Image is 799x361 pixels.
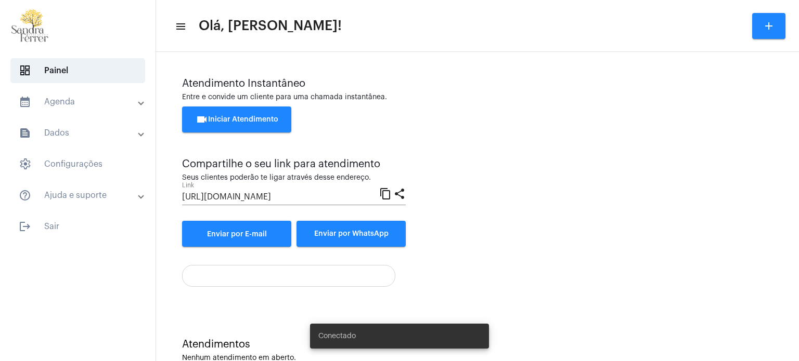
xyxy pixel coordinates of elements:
[175,20,185,33] mat-icon: sidenav icon
[10,214,145,239] span: Sair
[19,189,31,202] mat-icon: sidenav icon
[19,96,139,108] mat-panel-title: Agenda
[297,221,406,247] button: Enviar por WhatsApp
[182,78,773,89] div: Atendimento Instantâneo
[19,127,31,139] mat-icon: sidenav icon
[6,89,156,114] mat-expansion-panel-header: sidenav iconAgenda
[19,189,139,202] mat-panel-title: Ajuda e suporte
[182,339,773,350] div: Atendimentos
[6,121,156,145] mat-expansion-panel-header: sidenav iconDados
[199,18,342,34] span: Olá, [PERSON_NAME]!
[182,174,406,182] div: Seus clientes poderão te ligar através desse endereço.
[19,127,139,139] mat-panel-title: Dados
[393,187,406,199] mat-icon: share
[318,331,356,341] span: Conectado
[19,96,31,108] mat-icon: sidenav icon
[19,158,31,170] span: sidenav icon
[10,58,145,83] span: Painel
[314,230,389,237] span: Enviar por WhatsApp
[182,106,291,132] button: Iniciar Atendimento
[182,93,773,101] div: Entre e convide um cliente para uma chamada instantânea.
[10,152,145,177] span: Configurações
[763,20,775,32] mat-icon: add
[379,187,392,199] mat-icon: content_copy
[19,64,31,77] span: sidenav icon
[6,183,156,208] mat-expansion-panel-header: sidenav iconAjuda e suporte
[182,158,406,170] div: Compartilhe o seu link para atendimento
[182,221,291,247] a: Enviar por E-mail
[19,220,31,233] mat-icon: sidenav icon
[196,116,278,123] span: Iniciar Atendimento
[196,113,208,126] mat-icon: videocam
[207,231,267,238] span: Enviar por E-mail
[8,5,52,47] img: 87cae55a-51f6-9edc-6e8c-b06d19cf5cca.png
